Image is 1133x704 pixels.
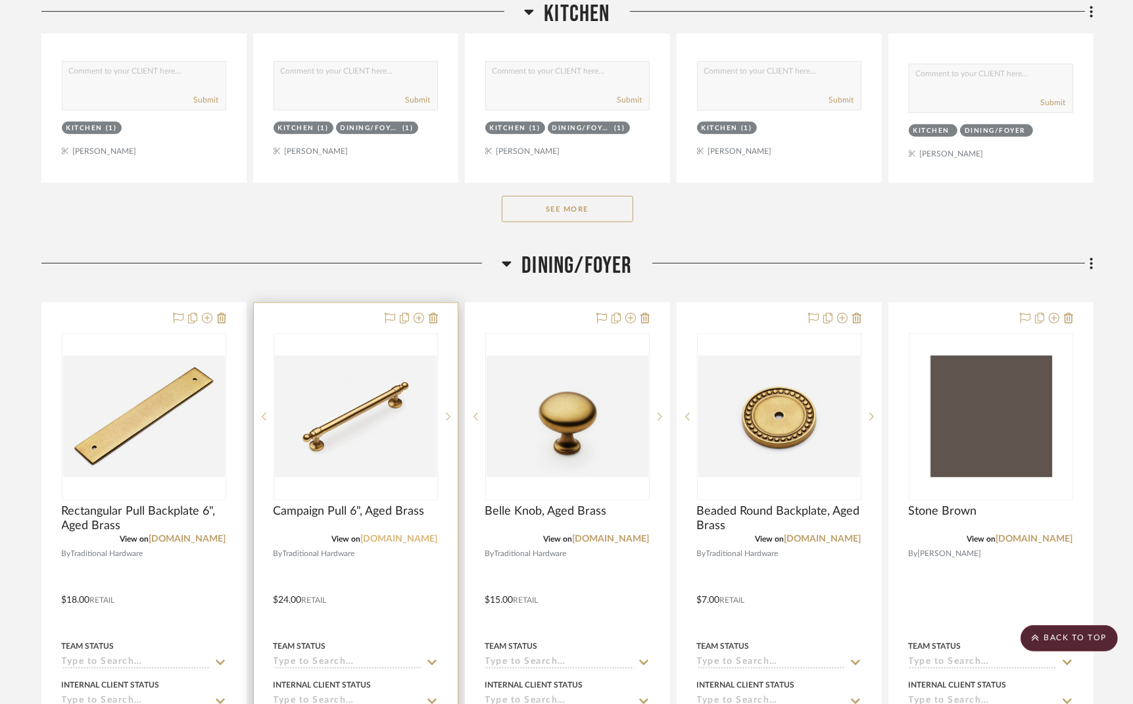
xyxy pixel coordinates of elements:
[274,657,422,669] input: Type to Search…
[63,356,225,477] img: Rectangular Pull Backplate 6", Aged Brass
[784,534,861,544] a: [DOMAIN_NAME]
[62,679,160,691] div: Internal Client Status
[913,126,950,136] div: Kitchen
[573,534,650,544] a: [DOMAIN_NAME]
[965,126,1025,136] div: Dining/Foyer
[194,94,219,106] button: Submit
[909,334,1073,500] div: 0
[521,252,632,280] span: Dining/Foyer
[544,535,573,543] span: View on
[1041,97,1066,108] button: Submit
[485,504,607,519] span: Belle Knob, Aged Brass
[617,94,642,106] button: Submit
[614,124,625,133] div: (1)
[910,356,1072,478] img: Stone Brown
[697,548,706,560] span: By
[274,548,283,560] span: By
[62,548,71,560] span: By
[283,548,355,560] span: Traditional Hardware
[274,504,425,519] span: Campaign Pull 6", Aged Brass
[275,356,437,477] img: Campaign Pull 6", Aged Brass
[62,504,226,533] span: Rectangular Pull Backplate 6", Aged Brass
[402,124,414,133] div: (1)
[909,504,977,519] span: Stone Brown
[278,124,315,133] div: Kitchen
[274,679,372,691] div: Internal Client Status
[996,534,1073,544] a: [DOMAIN_NAME]
[149,534,226,544] a: [DOMAIN_NAME]
[274,640,326,652] div: Team Status
[706,548,779,560] span: Traditional Hardware
[552,124,612,133] div: Dining/Foyer
[71,548,143,560] span: Traditional Hardware
[341,124,400,133] div: Dining/Foyer
[485,679,583,691] div: Internal Client Status
[361,534,438,544] a: [DOMAIN_NAME]
[909,548,918,560] span: By
[909,657,1057,669] input: Type to Search…
[702,124,738,133] div: Kitchen
[62,640,114,652] div: Team Status
[697,640,750,652] div: Team Status
[485,640,538,652] div: Team Status
[529,124,541,133] div: (1)
[697,657,846,669] input: Type to Search…
[485,548,494,560] span: By
[697,504,861,533] span: Beaded Round Backplate, Aged Brass
[494,548,567,560] span: Traditional Hardware
[697,679,795,691] div: Internal Client Status
[120,535,149,543] span: View on
[741,124,752,133] div: (1)
[918,548,982,560] span: [PERSON_NAME]
[698,334,861,500] div: 0
[62,657,210,669] input: Type to Search…
[66,124,103,133] div: Kitchen
[490,124,527,133] div: Kitchen
[106,124,117,133] div: (1)
[332,535,361,543] span: View on
[485,657,634,669] input: Type to Search…
[486,334,649,500] div: 0
[406,94,431,106] button: Submit
[502,196,633,222] button: See More
[1021,625,1118,651] scroll-to-top-button: BACK TO TOP
[698,356,860,477] img: Beaded Round Backplate, Aged Brass
[909,640,961,652] div: Team Status
[829,94,854,106] button: Submit
[487,356,648,477] img: Belle Knob, Aged Brass
[756,535,784,543] span: View on
[909,679,1007,691] div: Internal Client Status
[318,124,329,133] div: (1)
[967,535,996,543] span: View on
